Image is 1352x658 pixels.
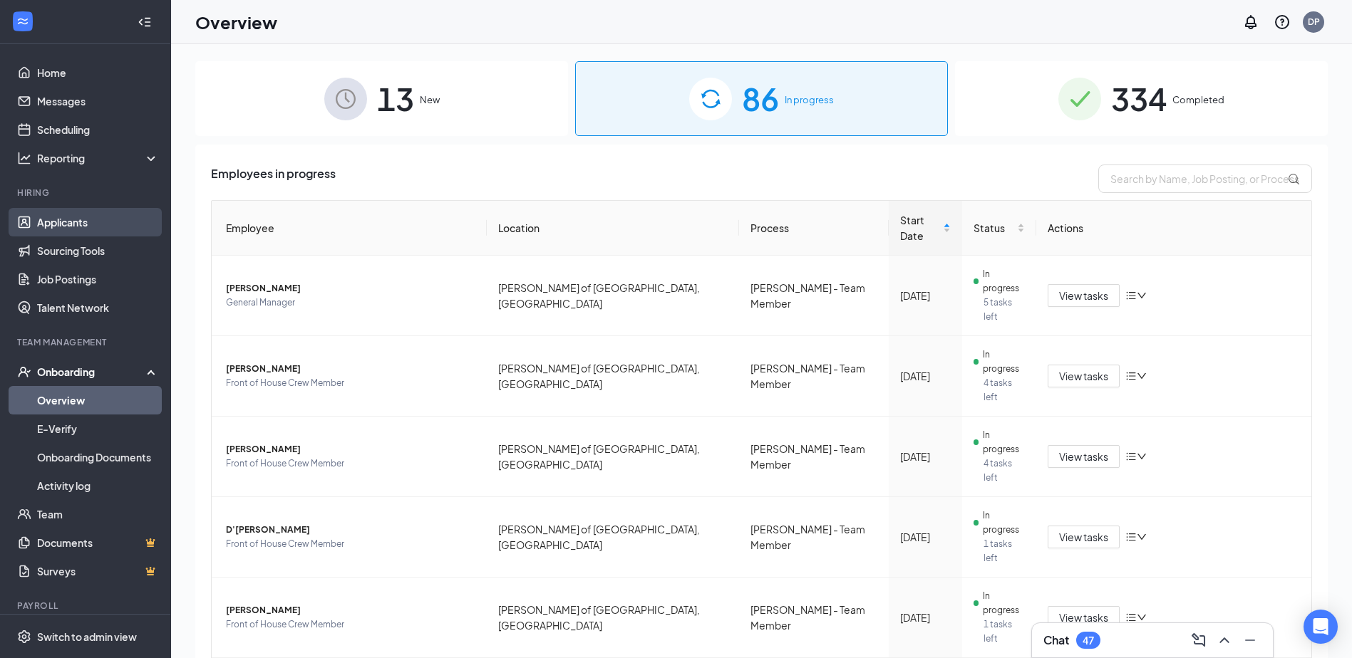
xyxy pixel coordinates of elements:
[37,87,159,115] a: Messages
[1137,612,1147,622] span: down
[37,365,147,379] div: Onboarding
[17,187,156,199] div: Hiring
[1172,93,1224,107] span: Completed
[226,603,475,617] span: [PERSON_NAME]
[487,417,739,497] td: [PERSON_NAME] of [GEOGRAPHIC_DATA], [GEOGRAPHIC_DATA]
[1274,14,1291,31] svg: QuestionInfo
[1239,629,1261,652] button: Minimize
[226,617,475,632] span: Front of House Crew Member
[739,417,889,497] td: [PERSON_NAME] - Team Member
[1137,451,1147,461] span: down
[1213,629,1236,652] button: ChevronUp
[37,630,137,644] div: Switch to admin view
[1048,284,1120,307] button: View tasks
[211,164,336,193] span: Employees in progress
[37,471,159,500] a: Activity log
[1048,526,1120,548] button: View tasks
[487,497,739,578] td: [PERSON_NAME] of [GEOGRAPHIC_DATA], [GEOGRAPHIC_DATA]
[377,74,414,123] span: 13
[900,610,950,625] div: [DATE]
[1242,14,1259,31] svg: Notifications
[17,630,31,644] svg: Settings
[1043,632,1069,648] h3: Chat
[983,508,1025,537] span: In progress
[1190,632,1207,649] svg: ComposeMessage
[739,497,889,578] td: [PERSON_NAME] - Team Member
[984,617,1025,646] span: 1 tasks left
[16,14,30,28] svg: WorkstreamLogo
[1187,629,1210,652] button: ComposeMessage
[1083,634,1094,647] div: 47
[487,336,739,417] td: [PERSON_NAME] of [GEOGRAPHIC_DATA], [GEOGRAPHIC_DATA]
[983,589,1025,617] span: In progress
[984,456,1025,485] span: 4 tasks left
[37,236,159,265] a: Sourcing Tools
[900,212,939,244] span: Start Date
[226,442,475,456] span: [PERSON_NAME]
[1059,529,1108,545] span: View tasks
[37,414,159,443] a: E-Verify
[984,296,1025,324] span: 5 tasks left
[1137,371,1147,381] span: down
[226,376,475,390] span: Front of House Crew Member
[37,58,159,87] a: Home
[984,537,1025,565] span: 1 tasks left
[1125,612,1137,623] span: bars
[226,523,475,537] span: D'[PERSON_NAME]
[1098,164,1312,193] input: Search by Name, Job Posting, or Process
[17,365,31,379] svg: UserCheck
[212,201,487,256] th: Employee
[487,578,739,658] td: [PERSON_NAME] of [GEOGRAPHIC_DATA], [GEOGRAPHIC_DATA]
[983,428,1025,456] span: In progress
[37,386,159,414] a: Overview
[900,529,950,545] div: [DATE]
[487,201,739,256] th: Location
[37,265,159,293] a: Job Postings
[37,151,160,165] div: Reporting
[1308,16,1320,28] div: DP
[1216,632,1233,649] svg: ChevronUp
[739,336,889,417] td: [PERSON_NAME] - Team Member
[487,256,739,336] td: [PERSON_NAME] of [GEOGRAPHIC_DATA], [GEOGRAPHIC_DATA]
[37,500,159,528] a: Team
[739,201,889,256] th: Process
[37,443,159,471] a: Onboarding Documents
[138,15,152,29] svg: Collapse
[900,368,950,384] div: [DATE]
[17,600,156,612] div: Payroll
[1137,532,1147,542] span: down
[984,376,1025,404] span: 4 tasks left
[226,281,475,296] span: [PERSON_NAME]
[37,528,159,557] a: DocumentsCrown
[226,362,475,376] span: [PERSON_NAME]
[195,10,277,34] h1: Overview
[1036,201,1311,256] th: Actions
[17,151,31,165] svg: Analysis
[226,537,475,551] span: Front of House Crew Member
[983,267,1025,296] span: In progress
[1125,290,1137,301] span: bars
[1048,445,1120,468] button: View tasks
[37,208,159,236] a: Applicants
[739,578,889,658] td: [PERSON_NAME] - Team Member
[1125,531,1137,543] span: bars
[37,293,159,322] a: Talent Network
[785,93,834,107] span: In progress
[17,336,156,348] div: Team Management
[1048,606,1120,629] button: View tasks
[1059,610,1108,625] span: View tasks
[1125,370,1137,382] span: bars
[1137,291,1147,301] span: down
[1059,449,1108,464] span: View tasks
[1304,610,1338,644] div: Open Intercom Messenger
[900,288,950,303] div: [DATE]
[1048,365,1120,387] button: View tasks
[226,456,475,471] span: Front of House Crew Member
[900,449,950,464] div: [DATE]
[1059,288,1108,303] span: View tasks
[739,256,889,336] td: [PERSON_NAME] - Team Member
[37,557,159,585] a: SurveysCrown
[962,201,1036,256] th: Status
[742,74,779,123] span: 86
[420,93,440,107] span: New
